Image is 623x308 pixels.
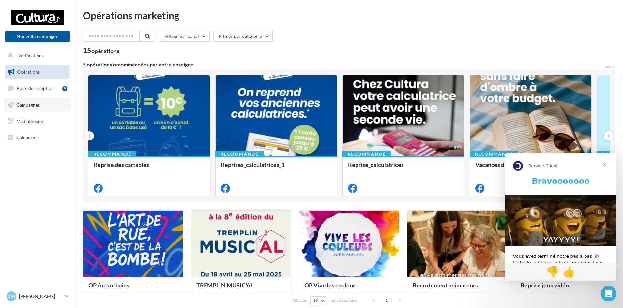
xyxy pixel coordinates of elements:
[83,10,615,20] div: Opérations marketing
[4,98,71,112] a: Campagnes
[505,153,616,281] iframe: Intercom live chat message
[4,130,71,144] a: Calendrier
[16,134,38,140] span: Calendrier
[17,85,54,91] span: Boîte de réception
[470,151,518,158] div: Recommandé
[413,282,502,295] div: Recrutement animateurs
[304,282,393,295] div: OP Vive les couleurs
[88,151,136,158] div: Recommandé
[16,118,43,124] span: Médiathèque
[83,47,119,54] div: 15
[342,151,391,158] div: Recommandé
[91,48,119,54] div: opérations
[17,53,44,58] span: Notifications
[215,151,264,158] div: Recommandé
[601,286,616,301] iframe: Intercom live chat
[83,62,605,67] div: 5 opérations recommandées par votre enseigne
[94,161,205,174] div: Reprise des cartables
[62,86,67,91] div: 9
[475,161,586,174] div: Vacances d'été
[4,65,71,79] a: Opérations
[196,282,285,295] div: TREMPLIN MUSIC'AL
[159,31,210,42] button: Filtrer par canal
[213,31,273,42] button: Filtrer par catégorie
[521,282,610,295] div: Reprise jeux vidéo
[330,297,357,303] span: résultats/page
[5,31,70,42] button: Nouvelle campagne
[88,282,177,295] div: OP Arts urbains
[4,114,71,128] a: Médiathèque
[17,69,40,75] span: Opérations
[16,102,40,108] span: Campagnes
[19,293,62,300] p: [PERSON_NAME]
[5,290,70,302] a: ZM [PERSON_NAME]
[310,296,327,305] button: 12
[292,297,307,303] span: Afficher
[221,161,332,174] div: Reprises_calculatrices_1
[313,298,319,303] span: 12
[4,49,68,63] button: Notifications
[4,81,71,95] a: Boîte de réception9
[348,161,459,174] div: Reprise_calculatrices
[8,293,15,300] span: ZM
[382,295,392,305] span: 1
